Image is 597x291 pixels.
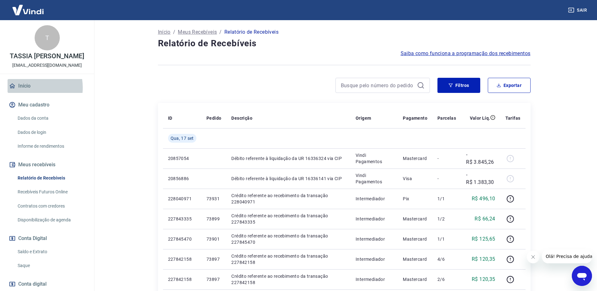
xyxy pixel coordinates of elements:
[356,256,393,262] p: Intermediador
[8,231,87,245] button: Conta Digital
[168,256,196,262] p: 227842158
[403,276,427,282] p: Mastercard
[15,214,87,226] a: Disponibilização de agenda
[173,28,175,36] p: /
[15,140,87,153] a: Informe de rendimentos
[356,152,393,165] p: Vindi Pagamentos
[171,135,194,141] span: Qua, 17 set
[572,266,592,286] iframe: Botão para abrir a janela de mensagens
[401,50,531,57] a: Saiba como funciona a programação dos recebimentos
[403,115,427,121] p: Pagamento
[15,126,87,139] a: Dados de login
[437,256,456,262] p: 4/6
[8,0,48,20] img: Vindi
[470,115,490,121] p: Valor Líq.
[356,236,393,242] p: Intermediador
[178,28,217,36] a: Meus Recebíveis
[472,235,495,243] p: R$ 125,65
[472,195,495,203] p: R$ 496,10
[8,277,87,291] a: Conta digital
[168,216,196,222] p: 227843335
[4,4,53,9] span: Olá! Precisa de ajuda?
[437,236,456,242] p: 1/1
[231,233,346,245] p: Crédito referente ao recebimento da transação 227845470
[168,276,196,282] p: 227842158
[168,115,172,121] p: ID
[15,112,87,125] a: Dados da conta
[527,251,539,263] iframe: Fechar mensagem
[356,196,393,202] p: Intermediador
[8,158,87,172] button: Meus recebíveis
[206,216,221,222] p: 73899
[12,62,82,69] p: [EMAIL_ADDRESS][DOMAIN_NAME]
[472,255,495,263] p: R$ 120,35
[505,115,521,121] p: Tarifas
[168,155,196,162] p: 20857054
[206,236,221,242] p: 73901
[231,273,346,286] p: Crédito referente ao recebimento da transação 227842158
[356,115,371,121] p: Origem
[437,216,456,222] p: 1/2
[403,196,427,202] p: Pix
[8,79,87,93] a: Início
[18,280,47,288] span: Conta digital
[403,236,427,242] p: Mastercard
[8,98,87,112] button: Meu cadastro
[437,78,480,93] button: Filtros
[206,196,221,202] p: 73931
[15,185,87,198] a: Recebíveis Futuros Online
[356,216,393,222] p: Intermediador
[437,175,456,182] p: -
[231,192,346,205] p: Crédito referente ao recebimento da transação 228040971
[472,276,495,283] p: R$ 120,35
[403,175,427,182] p: Visa
[466,151,495,166] p: -R$ 3.845,26
[542,249,592,263] iframe: Mensagem da empresa
[158,28,171,36] a: Início
[231,115,252,121] p: Descrição
[231,213,346,225] p: Crédito referente ao recebimento da transação 227843335
[356,276,393,282] p: Intermediador
[231,155,346,162] p: Débito referente à liquidação da UR 16336324 via CIP
[168,196,196,202] p: 228040971
[475,215,495,223] p: R$ 66,24
[231,253,346,265] p: Crédito referente ao recebimento da transação 227842158
[567,4,589,16] button: Sair
[403,216,427,222] p: Mastercard
[231,175,346,182] p: Débito referente à liquidação da UR 16336141 via CIP
[35,25,60,50] div: T
[206,256,221,262] p: 73897
[403,256,427,262] p: Mastercard
[437,196,456,202] p: 1/1
[219,28,222,36] p: /
[10,53,84,60] p: TASSIA [PERSON_NAME]
[206,276,221,282] p: 73897
[437,115,456,121] p: Parcelas
[356,172,393,185] p: Vindi Pagamentos
[466,171,495,186] p: -R$ 1.383,30
[168,236,196,242] p: 227845470
[403,155,427,162] p: Mastercard
[224,28,279,36] p: Relatório de Recebíveis
[437,155,456,162] p: -
[15,245,87,258] a: Saldo e Extrato
[488,78,531,93] button: Exportar
[158,37,531,50] h4: Relatório de Recebíveis
[341,81,414,90] input: Busque pelo número do pedido
[206,115,221,121] p: Pedido
[168,175,196,182] p: 20856886
[15,200,87,213] a: Contratos com credores
[15,259,87,272] a: Saque
[15,172,87,185] a: Relatório de Recebíveis
[437,276,456,282] p: 2/6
